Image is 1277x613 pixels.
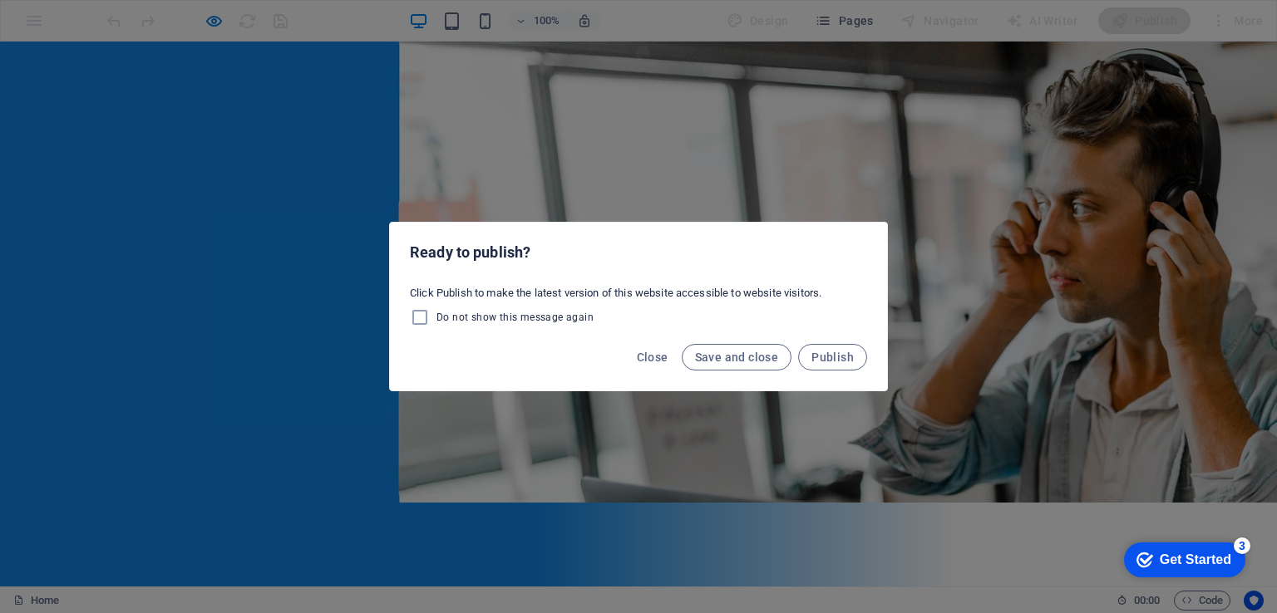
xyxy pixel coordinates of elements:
span: Do not show this message again [436,311,594,324]
button: Publish [798,344,867,370]
div: Get Started [49,18,121,33]
span: Publish [811,351,854,364]
div: 3 [123,3,140,20]
span: Save and close [695,351,779,364]
div: Click Publish to make the latest version of this website accessible to website visitors. [390,279,887,334]
button: Save and close [682,344,792,370]
button: Close [630,344,675,370]
span: Close [637,351,668,364]
div: Get Started 3 items remaining, 40% complete [13,8,135,43]
h2: Ready to publish? [410,243,867,262]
